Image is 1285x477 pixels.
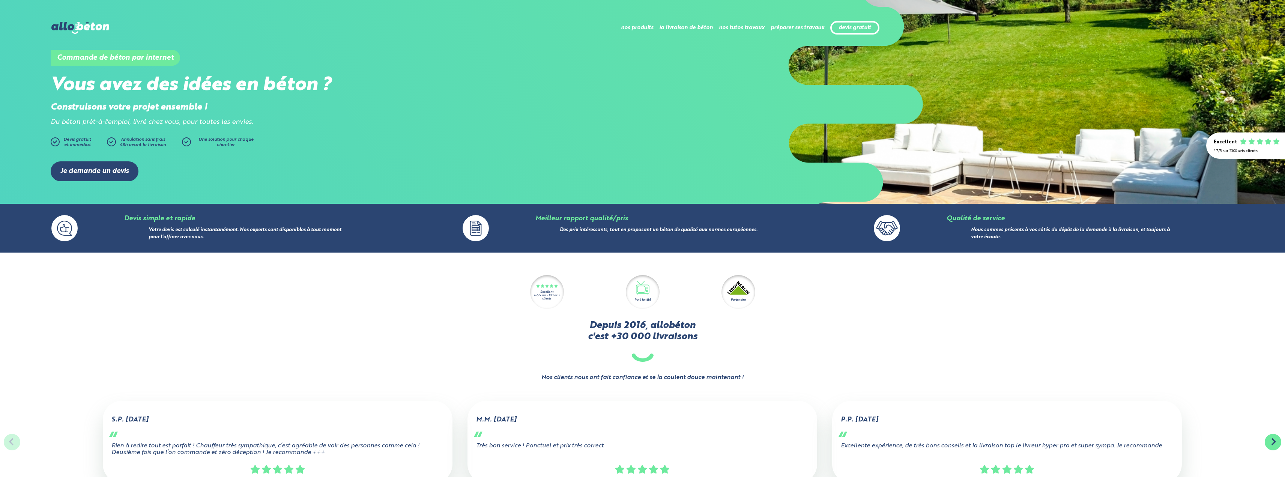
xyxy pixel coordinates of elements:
[111,432,444,457] div: Rien à redire tout est parfait ! Chauffeur très sympathique, c’est agréable de voir des personnes...
[535,215,628,222] a: Meilleur rapport qualité/prix
[841,432,1173,450] div: Excellente expérience, de très bons conseils et la livraison top le livreur hyper pro et super sy...
[51,74,642,96] h2: Vous avez des idées en béton ?
[107,137,182,150] a: Annulation sans frais48h avant la livraison
[149,228,341,240] a: Votre devis est calculé instantanément. Nos experts sont disponibles à tout moment pour l'affiner...
[971,228,1170,240] a: Nous sommes présents à vos côtés du dépôt de la demande à la livraison, et toujours à votre écoute.
[476,432,809,450] div: Très bon service ! Ponctuel et prix très correct
[63,137,91,147] span: Devis gratuit et immédiat
[659,19,713,37] li: la livraison de béton
[182,137,257,150] a: Une solution pour chaque chantier
[839,25,871,31] a: devis gratuit
[198,137,254,147] span: Une solution pour chaque chantier
[51,161,138,181] a: Je demande un devis
[111,416,444,424] div: S.P. [DATE]
[1214,140,1237,145] div: Excellent
[51,22,109,34] img: allobéton
[841,416,1173,424] div: P.P. [DATE]
[541,373,744,382] strong: Nos clients nous ont fait confiance et se la coulent douce maintenant !
[635,298,651,302] div: Vu à la télé
[530,294,564,301] div: 4.7/5 sur 2300 avis clients
[51,137,103,150] a: Devis gratuitet immédiat
[540,290,553,294] div: Excellent
[51,103,207,112] strong: Construisons votre projet ensemble !
[51,320,1234,362] h2: Depuis 2016, allobéton c'est +30 000 livraisons
[621,19,653,37] li: nos produits
[476,416,809,424] div: M.M. [DATE]
[120,137,166,147] span: Annulation sans frais 48h avant la livraison
[719,19,765,37] li: nos tutos travaux
[51,50,180,66] h1: Commande de béton par internet
[771,19,824,37] li: préparer ses travaux
[124,215,195,222] a: Devis simple et rapide
[731,298,745,302] div: Partenaire
[51,119,253,125] i: Du béton prêt-à-l'emploi, livré chez vous, pour toutes les envies.
[1214,149,1277,153] div: 4.7/5 sur 2300 avis clients
[560,228,757,233] a: Des prix intéressants, tout en proposant un béton de qualité aux normes européennes.
[947,215,1005,222] a: Qualité de service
